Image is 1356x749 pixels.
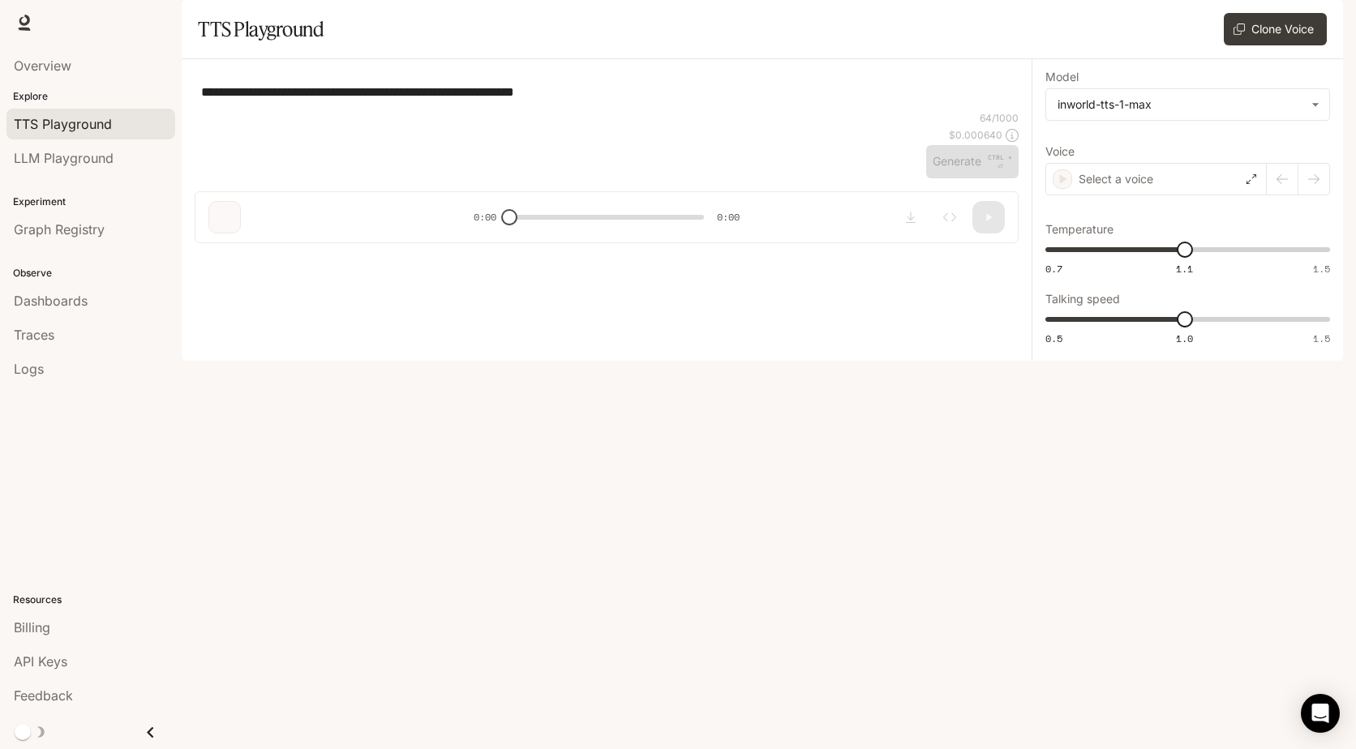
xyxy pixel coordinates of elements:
[1313,262,1330,276] span: 1.5
[1301,694,1340,733] div: Open Intercom Messenger
[1045,293,1120,305] p: Talking speed
[1045,262,1062,276] span: 0.7
[1045,332,1062,345] span: 0.5
[1046,89,1329,120] div: inworld-tts-1-max
[1176,332,1193,345] span: 1.0
[949,128,1002,142] p: $ 0.000640
[1045,71,1079,83] p: Model
[1045,224,1114,235] p: Temperature
[198,13,324,45] h1: TTS Playground
[1045,146,1075,157] p: Voice
[1058,96,1303,113] div: inworld-tts-1-max
[1176,262,1193,276] span: 1.1
[1224,13,1327,45] button: Clone Voice
[1079,171,1153,187] p: Select a voice
[1313,332,1330,345] span: 1.5
[980,111,1019,125] p: 64 / 1000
